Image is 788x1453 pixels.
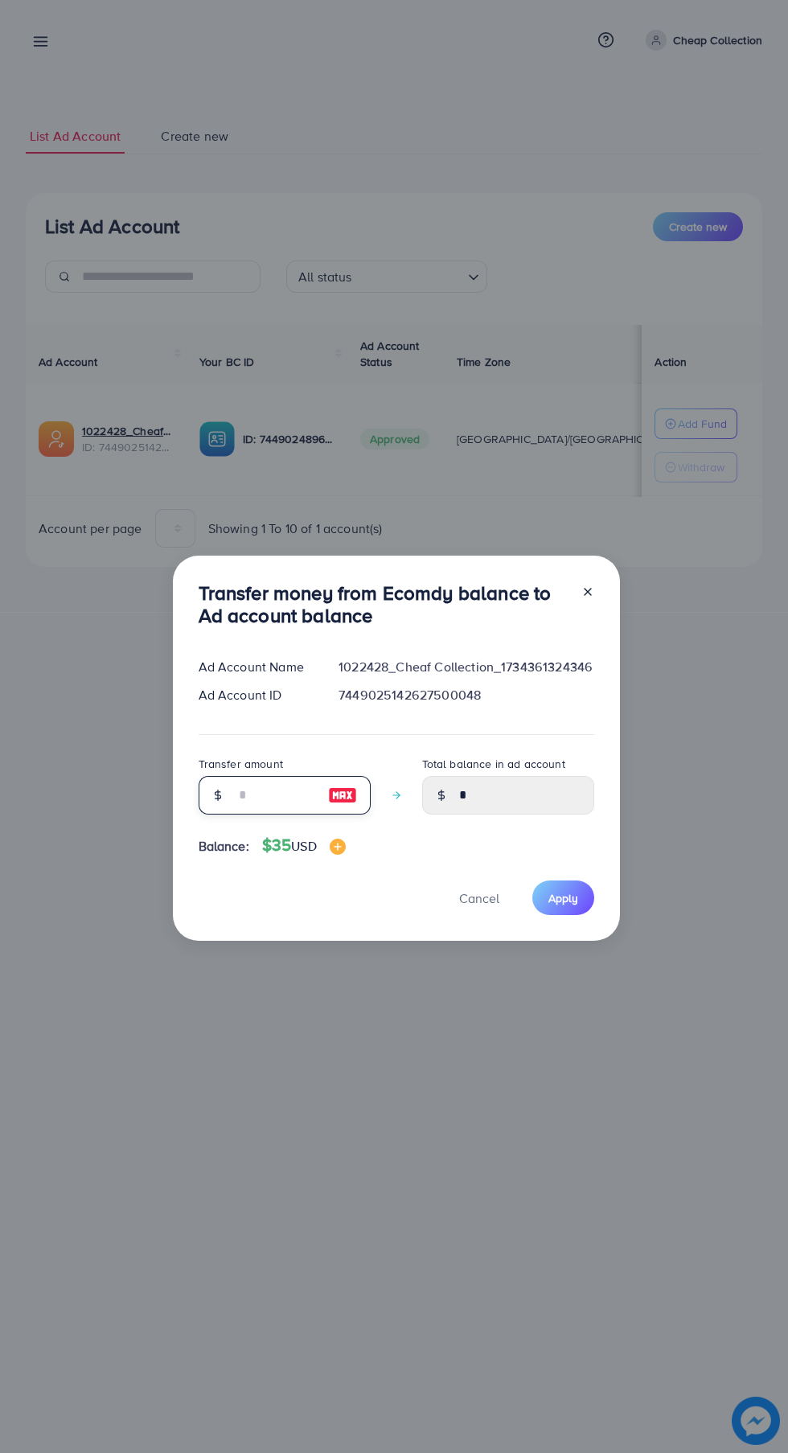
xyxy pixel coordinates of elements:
[186,658,326,676] div: Ad Account Name
[199,837,249,856] span: Balance:
[326,658,606,676] div: 1022428_Cheaf Collection_1734361324346
[330,839,346,855] img: image
[186,686,326,704] div: Ad Account ID
[199,756,283,772] label: Transfer amount
[199,581,568,628] h3: Transfer money from Ecomdy balance to Ad account balance
[262,835,346,856] h4: $35
[291,837,316,855] span: USD
[548,890,578,906] span: Apply
[532,880,594,915] button: Apply
[326,686,606,704] div: 7449025142627500048
[459,889,499,907] span: Cancel
[422,756,565,772] label: Total balance in ad account
[439,880,519,915] button: Cancel
[328,786,357,805] img: image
